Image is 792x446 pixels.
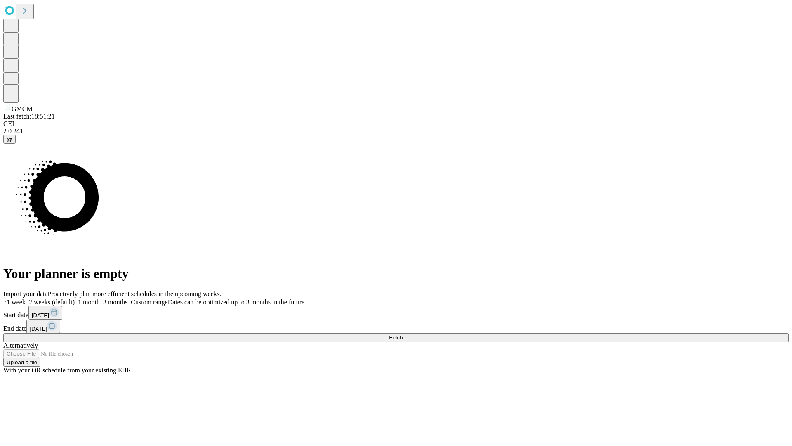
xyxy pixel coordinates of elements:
[3,320,789,333] div: End date
[26,320,60,333] button: [DATE]
[3,342,38,349] span: Alternatively
[3,128,789,135] div: 2.0.241
[389,334,403,341] span: Fetch
[12,105,33,112] span: GMCM
[3,367,131,374] span: With your OR schedule from your existing EHR
[78,299,100,306] span: 1 month
[28,306,62,320] button: [DATE]
[48,290,221,297] span: Proactively plan more efficient schedules in the upcoming weeks.
[3,306,789,320] div: Start date
[3,120,789,128] div: GEI
[103,299,127,306] span: 3 months
[168,299,306,306] span: Dates can be optimized up to 3 months in the future.
[29,299,75,306] span: 2 weeks (default)
[3,333,789,342] button: Fetch
[3,358,40,367] button: Upload a file
[3,135,16,144] button: @
[3,290,48,297] span: Import your data
[131,299,167,306] span: Custom range
[3,113,55,120] span: Last fetch: 18:51:21
[32,312,49,318] span: [DATE]
[7,299,26,306] span: 1 week
[30,326,47,332] span: [DATE]
[3,266,789,281] h1: Your planner is empty
[7,136,12,142] span: @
